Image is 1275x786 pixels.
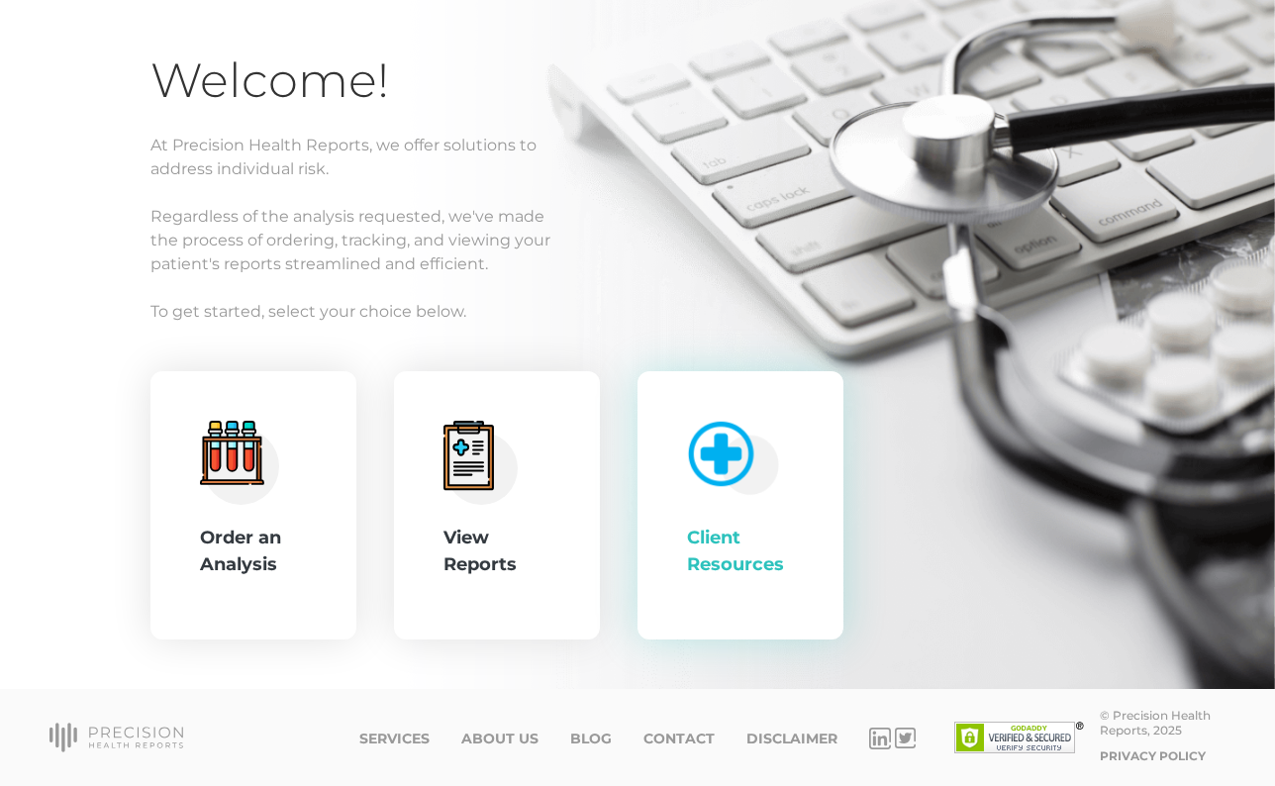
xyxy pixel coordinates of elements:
div: View Reports [443,525,550,578]
div: © Precision Health Reports, 2025 [1100,708,1226,737]
img: client-resource.c5a3b187.png [678,412,780,496]
p: Regardless of the analysis requested, we've made the process of ordering, tracking, and viewing y... [150,205,1125,276]
div: Order an Analysis [200,525,307,578]
p: To get started, select your choice below. [150,300,1125,324]
a: Disclaimer [746,731,837,747]
div: Client Resources [687,525,794,578]
a: Privacy Policy [1100,748,1206,763]
a: About Us [461,731,539,747]
a: Contact [643,731,715,747]
h1: Welcome! [150,51,1125,110]
img: SSL site seal - click to verify [954,722,1084,753]
a: Services [359,731,430,747]
a: Blog [570,731,612,747]
p: At Precision Health Reports, we offer solutions to address individual risk. [150,134,1125,181]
